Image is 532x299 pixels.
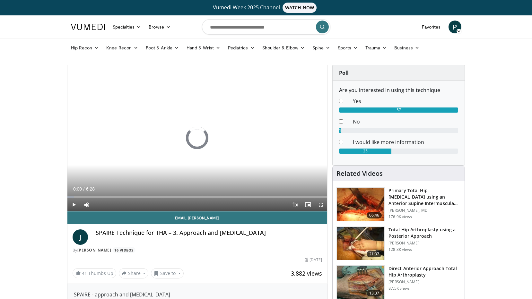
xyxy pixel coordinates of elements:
[367,212,382,218] span: 06:46
[388,265,461,278] h3: Direct Anterior Approach Total Hip Arthroplasty
[67,211,327,224] a: Email [PERSON_NAME]
[388,247,412,252] p: 128.3K views
[309,41,334,54] a: Spine
[337,266,384,299] img: 294118_0000_1.png.150x105_q85_crop-smart_upscale.jpg
[314,198,327,211] button: Fullscreen
[74,291,321,298] div: SPAIRE - approach and [MEDICAL_DATA]
[339,69,349,76] strong: Poll
[449,21,461,33] a: P
[96,229,322,236] h4: SPAIRE Technique for THA – 3. Approach and [MEDICAL_DATA]
[67,196,327,198] div: Progress Bar
[73,247,322,253] div: By
[224,41,258,54] a: Pediatrics
[339,107,458,113] div: 57
[305,257,322,263] div: [DATE]
[362,41,391,54] a: Trauma
[334,41,362,54] a: Sports
[109,21,145,33] a: Specialties
[67,198,80,211] button: Play
[388,279,461,285] p: [PERSON_NAME]
[77,247,111,253] a: [PERSON_NAME]
[112,247,136,253] a: 16 Videos
[83,186,85,192] span: /
[183,41,224,54] a: Hand & Wrist
[72,3,460,13] a: Vumedi Week 2025 ChannelWATCH NOW
[71,24,105,30] img: VuMedi Logo
[283,3,317,13] span: WATCH NOW
[82,270,87,276] span: 41
[339,149,391,154] div: 25
[390,41,423,54] a: Business
[202,19,330,35] input: Search topics, interventions
[388,214,412,219] p: 176.9K views
[348,118,463,125] dd: No
[339,87,458,93] h6: Are you interested in using this technique
[289,198,301,211] button: Playback Rate
[337,227,384,260] img: 286987_0000_1.png.150x105_q85_crop-smart_upscale.jpg
[367,290,382,296] span: 13:37
[73,186,82,192] span: 0:00
[336,226,461,261] a: 21:37 Total Hip Arthroplasty using a Posterior Approach [PERSON_NAME] 128.3K views
[145,21,174,33] a: Browse
[336,187,461,221] a: 06:46 Primary Total Hip [MEDICAL_DATA] using an Anterior Supine Intermuscula… [PERSON_NAME], MD 1...
[67,41,103,54] a: Hip Recon
[367,251,382,257] span: 21:37
[336,170,383,177] h4: Related Videos
[388,226,461,239] h3: Total Hip Arthroplasty using a Posterior Approach
[388,187,461,207] h3: Primary Total Hip [MEDICAL_DATA] using an Anterior Supine Intermuscula…
[388,208,461,213] p: [PERSON_NAME], MD
[337,188,384,221] img: 263423_3.png.150x105_q85_crop-smart_upscale.jpg
[348,97,463,105] dd: Yes
[142,41,183,54] a: Foot & Ankle
[291,269,322,277] span: 3,882 views
[80,198,93,211] button: Mute
[348,138,463,146] dd: I would like more information
[258,41,309,54] a: Shoulder & Elbow
[73,268,116,278] a: 41 Thumbs Up
[67,65,327,211] video-js: Video Player
[73,229,88,245] a: J
[418,21,445,33] a: Favorites
[102,41,142,54] a: Knee Recon
[301,198,314,211] button: Enable picture-in-picture mode
[86,186,95,192] span: 6:28
[388,241,461,246] p: [PERSON_NAME]
[388,286,410,291] p: 87.5K views
[119,268,149,278] button: Share
[339,128,341,133] div: 1
[151,268,184,278] button: Save to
